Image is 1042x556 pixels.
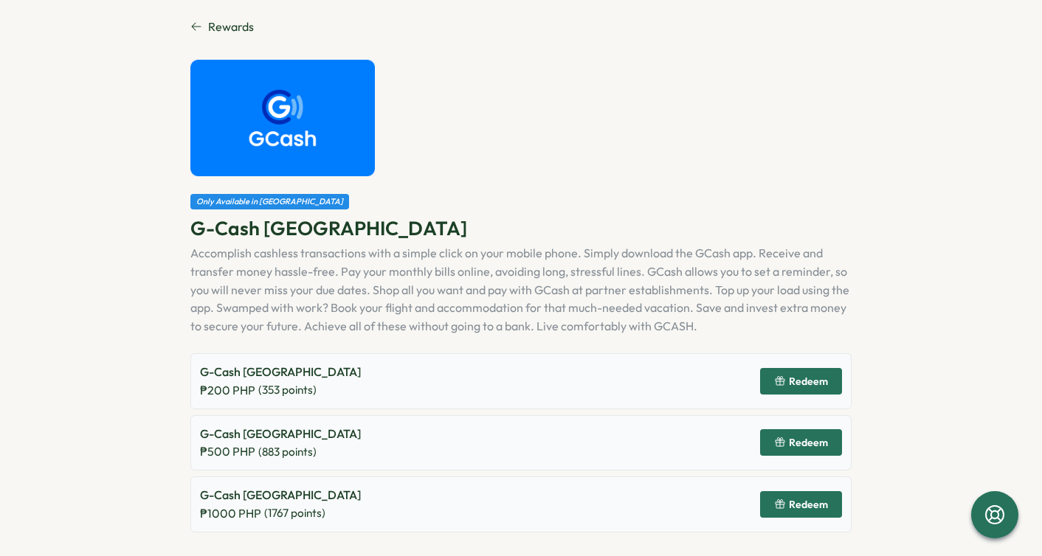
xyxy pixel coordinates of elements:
[789,499,828,510] span: Redeem
[258,444,317,460] span: ( 883 points)
[789,376,828,386] span: Redeem
[264,505,325,521] span: ( 1767 points)
[190,60,375,176] img: G-Cash Philippines
[760,491,842,518] button: Redeem
[760,429,842,456] button: Redeem
[200,381,255,400] span: ₱ 200 PHP
[190,215,852,241] p: G-Cash [GEOGRAPHIC_DATA]
[200,363,361,381] p: G-Cash [GEOGRAPHIC_DATA]
[200,425,361,443] p: G-Cash [GEOGRAPHIC_DATA]
[258,382,317,398] span: ( 353 points)
[200,486,361,504] p: G-Cash [GEOGRAPHIC_DATA]
[208,18,254,36] span: Rewards
[200,504,261,523] span: ₱ 1000 PHP
[190,246,849,333] span: Accomplish cashless transactions with a simple click on your mobile phone. Simply download the GC...
[789,437,828,448] span: Redeem
[200,442,255,461] span: ₱ 500 PHP
[190,194,349,209] div: Only Available in [GEOGRAPHIC_DATA]
[190,18,852,36] a: Rewards
[760,368,842,395] button: Redeem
